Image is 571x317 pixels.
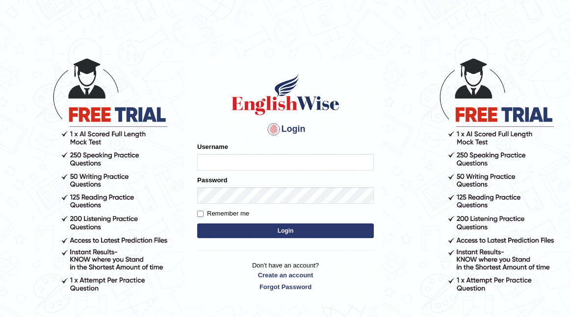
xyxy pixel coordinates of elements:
button: Login [197,223,374,238]
h4: Login [197,122,374,137]
img: Logo of English Wise sign in for intelligent practice with AI [230,73,341,117]
p: Don't have an account? [197,261,374,291]
a: Create an account [197,270,374,280]
input: Remember me [197,211,204,217]
label: Password [197,175,227,185]
label: Remember me [197,209,249,219]
label: Username [197,142,228,151]
a: Forgot Password [197,282,374,292]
